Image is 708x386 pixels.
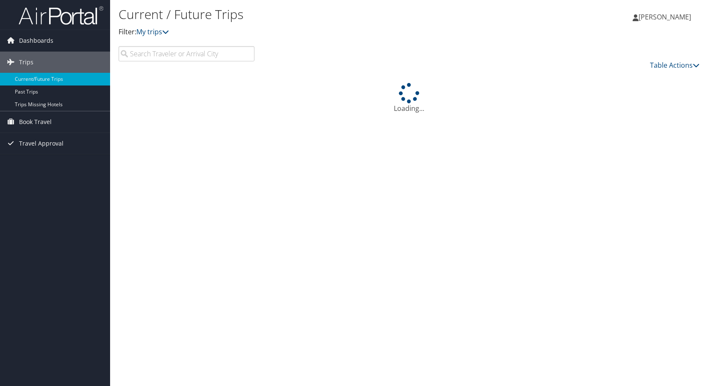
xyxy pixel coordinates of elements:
span: [PERSON_NAME] [639,12,691,22]
img: airportal-logo.png [19,6,103,25]
p: Filter: [119,27,506,38]
h1: Current / Future Trips [119,6,506,23]
div: Loading... [119,83,700,113]
a: [PERSON_NAME] [633,4,700,30]
a: Table Actions [650,61,700,70]
input: Search Traveler or Arrival City [119,46,254,61]
span: Trips [19,52,33,73]
a: My trips [136,27,169,36]
span: Book Travel [19,111,52,132]
span: Travel Approval [19,133,64,154]
span: Dashboards [19,30,53,51]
